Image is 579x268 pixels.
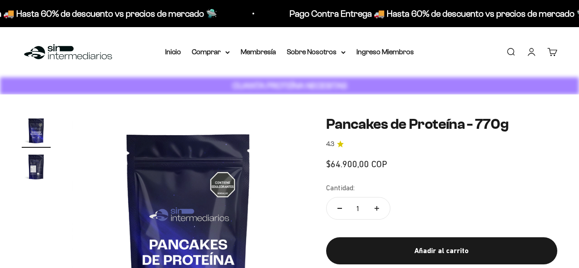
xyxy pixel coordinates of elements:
button: Aumentar cantidad [364,197,390,219]
strong: CUANTA PROTEÍNA NECESITAS [233,81,347,90]
a: 4.34.3 de 5.0 estrellas [326,139,557,149]
summary: Sobre Nosotros [287,46,346,58]
label: Cantidad: [326,182,355,194]
a: Membresía [241,48,276,56]
sale-price: $64.900,00 COP [326,157,387,171]
span: 4.3 [326,139,334,149]
summary: Comprar [192,46,230,58]
button: Ir al artículo 2 [22,152,51,184]
h1: Pancakes de Proteína - 770g [326,116,557,132]
button: Ir al artículo 1 [22,116,51,148]
button: Reducir cantidad [327,197,353,219]
a: Inicio [165,48,181,56]
button: Añadir al carrito [326,237,557,264]
img: Pancakes de Proteína - 770g [22,152,51,181]
a: Ingreso Miembros [356,48,414,56]
img: Pancakes de Proteína - 770g [22,116,51,145]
